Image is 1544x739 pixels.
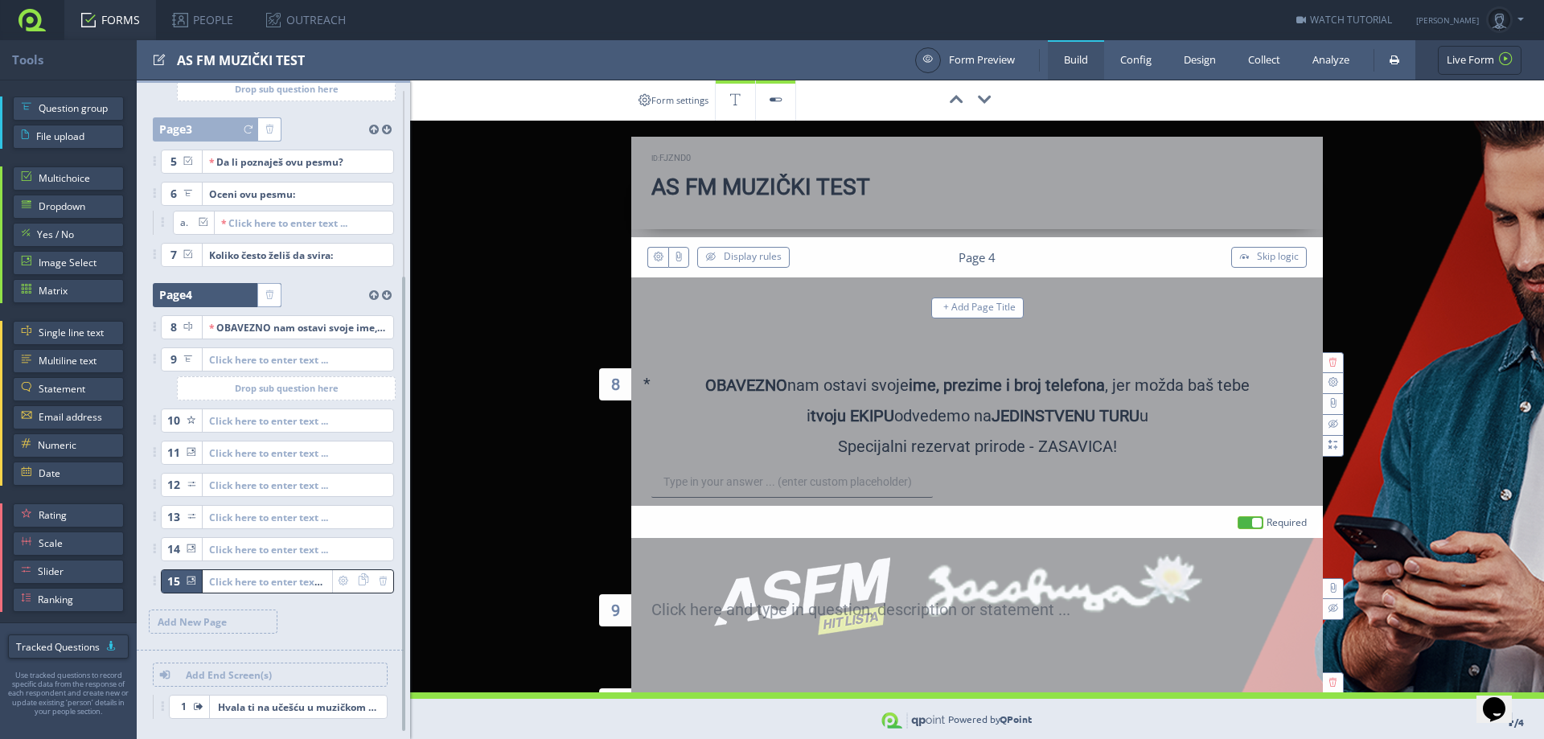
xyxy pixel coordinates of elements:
[170,243,177,267] span: 7
[653,374,1301,404] p: nam ostavi svoje , jer možda baš tebe
[39,251,116,275] span: Image Select
[931,298,1024,318] button: + Add Page Title
[167,537,180,561] span: 14
[167,441,180,465] span: 11
[39,503,116,528] span: Rating
[13,462,124,486] a: Date
[167,473,180,497] span: 12
[599,368,631,400] div: 8
[177,40,907,80] div: AS FM MUZIČKI TEST
[1168,40,1232,80] a: Design
[38,588,116,612] span: Ranking
[170,150,177,174] span: 5
[210,696,387,718] span: Hvala ti na učešću u muzičkom testu! A sad uživaj u hitovima non stop!Tvoj AS FM!
[959,250,996,265] div: Page 4
[209,150,387,173] div: Da li poznaješ ovu pesmu?
[1296,13,1392,27] a: WATCH TUTORIAL
[13,405,124,429] a: Email address
[811,406,894,425] b: tvoju EKIPU
[13,377,124,401] a: Statement
[13,279,124,303] a: Matrix
[37,223,116,247] span: Yes / No
[13,321,124,345] a: Single line text
[181,695,187,719] span: 1
[39,349,116,373] span: Multiline text
[333,570,353,593] span: Settings
[180,211,188,235] span: a.
[240,119,257,142] em: Page is repeated for each media attachment
[705,376,787,395] b: OBAVEZNO
[209,316,387,339] div: OBAVEZNO nam ostavi svoje ime, prezime i broj telefona, jer možda baš tebei tvoju EKIPU odvedemo ...
[167,569,180,593] span: 15
[599,688,631,721] div: 10
[153,50,166,70] span: Edit
[992,406,1140,425] b: JEDINSTVENU TURU
[39,195,116,219] span: Dropdown
[39,377,116,401] span: Statement
[1476,675,1528,723] iframe: chat widget
[697,247,790,268] button: Display rules
[13,349,124,373] a: Multiline text
[1231,247,1307,268] button: Skip logic
[167,505,180,529] span: 13
[13,532,124,556] a: Scale
[13,560,124,584] a: Slider
[653,435,1301,466] p: Specijalni rezervat prirode - ZASAVICA!
[651,173,1303,209] input: Form title
[13,251,124,275] a: Image Select
[39,405,116,429] span: Email address
[1000,712,1033,725] a: QPoint
[258,118,281,141] a: Delete page
[13,588,124,612] a: Ranking
[209,183,387,205] div: Oceni ovu pesmu:
[1438,46,1521,75] a: Live Form
[13,503,124,528] a: Rating
[599,594,631,626] div: 9
[13,433,124,458] a: Numeric
[881,712,946,729] img: QPoint
[39,321,116,345] span: Single line text
[1257,249,1299,263] span: Skip logic
[353,570,373,593] span: Copy
[167,409,180,433] span: 10
[13,195,124,219] a: Dropdown
[948,699,1033,739] div: Powered by
[209,244,387,266] div: Koliko često želiš da svira:
[12,40,137,80] div: Tools
[39,462,116,486] span: Date
[13,223,124,247] a: Yes / No
[631,80,716,121] a: Form settings
[1104,40,1168,80] a: Config
[186,287,192,302] span: 4
[39,279,116,303] span: Matrix
[38,433,116,458] span: Numeric
[38,560,116,584] span: Slider
[1232,40,1296,80] a: Collect
[915,47,1015,73] a: Form Preview
[724,249,782,263] span: Display rules
[159,283,192,307] span: Page
[13,166,124,191] a: Multichoice
[659,153,691,163] span: FJZND0
[651,153,691,164] div: ID:
[186,121,192,137] span: 3
[178,663,387,686] span: Add End Screen(s)
[13,96,124,121] a: Question group
[170,182,177,206] span: 6
[150,610,277,633] span: Add New Page
[39,532,116,556] span: Scale
[373,570,393,593] span: Delete
[653,404,1301,435] p: i odvedemo na u
[943,300,1016,314] span: + Add Page Title
[1267,516,1307,528] label: Required
[39,96,116,121] span: Question group
[909,376,1105,395] b: ime, prezime i broj telefona
[170,347,177,372] span: 9
[1048,40,1104,80] a: Build
[159,117,192,142] span: Page
[651,467,933,498] input: Type in your answer ... (enter custom placeholder)
[258,284,281,306] a: Delete page
[36,125,116,149] span: File upload
[13,125,124,149] a: File upload
[170,315,177,339] span: 8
